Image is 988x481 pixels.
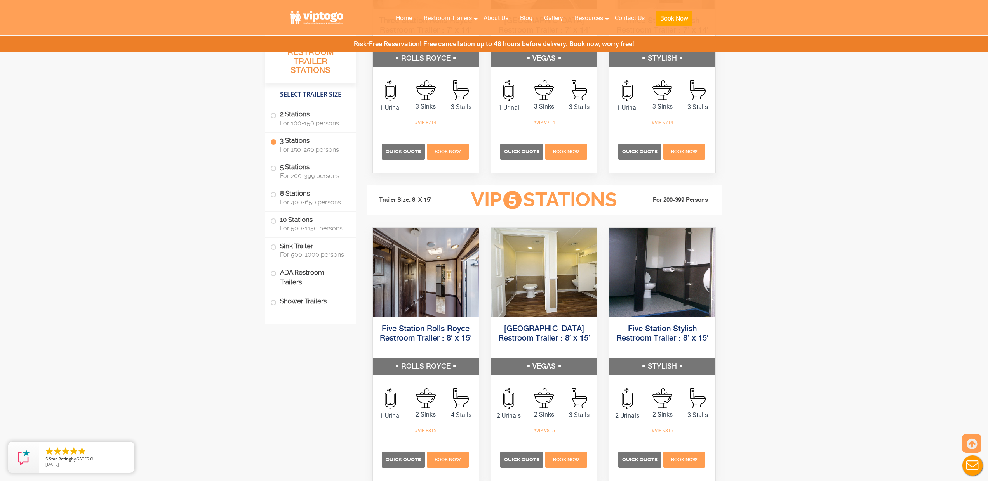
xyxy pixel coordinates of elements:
img: an icon of stall [572,80,587,100]
span: 1 Urinal [373,411,408,420]
span: Star Rating [49,456,71,462]
img: an icon of stall [690,388,706,408]
li:  [61,446,70,456]
img: an icon of stall [453,388,469,408]
a: Book Now [426,147,470,155]
img: an icon of sink [534,388,554,408]
span: Book Now [671,457,698,462]
img: an icon of sink [416,388,436,408]
a: Book Now [663,455,706,463]
span: Quick Quote [622,457,658,462]
span: Book Now [435,457,461,462]
span: For 100-150 persons [280,119,347,127]
label: Sink Trailer [270,238,351,262]
span: Quick Quote [504,457,539,462]
span: Quick Quote [386,149,421,154]
span: Quick Quote [504,149,539,154]
button: Live Chat [957,450,988,481]
img: an icon of urinal [385,388,396,409]
a: Five Station Stylish Restroom Trailer : 8′ x 15′ [616,325,708,343]
span: 3 Stalls [444,102,479,112]
span: 3 Stalls [562,102,597,112]
span: by [45,457,128,462]
a: Quick Quote [382,147,426,155]
span: 2 Urinals [491,411,527,420]
div: #VIP V815 [531,426,558,436]
span: 1 Urinal [609,103,645,112]
h5: ROLLS ROYCE [373,50,479,67]
span: Quick Quote [386,457,421,462]
span: 5 [45,456,48,462]
li:  [45,446,54,456]
img: an icon of urinal [503,80,514,101]
span: For 500-1150 persons [280,225,347,232]
span: Book Now [435,149,461,154]
span: For 500-1000 persons [280,251,347,258]
a: Quick Quote [618,455,663,463]
img: an icon of urinal [503,388,514,409]
li:  [77,446,87,456]
span: 5 [503,191,522,209]
span: Quick Quote [622,149,658,154]
button: Book Now [656,11,692,26]
span: [DATE] [45,461,59,467]
a: Contact Us [609,10,651,27]
img: Full view of five station restroom trailer with two separate doors for men and women [609,228,715,317]
h3: All Portable Restroom Trailer Stations [265,37,356,83]
img: an icon of urinal [622,388,633,409]
div: #VIP S815 [649,426,676,436]
label: Shower Trailers [270,293,351,310]
span: 2 Urinals [609,411,645,420]
label: ADA Restroom Trailers [270,264,351,291]
span: For 400-650 persons [280,199,347,206]
a: [GEOGRAPHIC_DATA] Restroom Trailer : 8′ x 15′ [498,325,590,343]
span: 3 Sinks [645,102,680,111]
img: an icon of urinal [622,80,633,101]
img: an icon of urinal [385,80,396,101]
img: an icon of stall [453,80,469,100]
a: About Us [478,10,514,27]
li: For 200-399 Persons [629,196,716,205]
img: an icon of sink [652,388,672,408]
span: 3 Sinks [408,102,444,111]
span: 4 Stalls [444,410,479,420]
div: #VIP V714 [531,118,558,128]
span: 1 Urinal [373,103,408,112]
a: Book Now [651,10,698,31]
li:  [69,446,78,456]
span: 3 Sinks [527,102,562,111]
a: Gallery [538,10,569,27]
img: an icon of stall [690,80,706,100]
img: Full view of five station restroom trailer with two separate doors for men and women [491,228,597,317]
span: 2 Sinks [527,410,562,419]
label: 3 Stations [270,133,351,157]
span: GATES O. [76,456,95,462]
img: Review Rating [16,450,31,465]
span: 3 Stalls [680,410,715,420]
li: Trailer Size: 8' X 15' [372,189,459,212]
div: #VIP R815 [412,426,439,436]
span: For 200-399 persons [280,172,347,180]
a: Quick Quote [500,455,544,463]
label: 5 Stations [270,159,351,183]
img: an icon of stall [572,388,587,408]
span: 1 Urinal [491,103,527,112]
span: For 150-250 persons [280,146,347,153]
span: Book Now [553,457,579,462]
h5: STYLISH [609,50,715,67]
label: 10 Stations [270,212,351,236]
a: Book Now [544,147,588,155]
img: an icon of sink [416,80,436,100]
img: Full view of five station restroom trailer with two separate doors for men and women [373,228,479,317]
div: #VIP R714 [412,118,439,128]
label: 2 Stations [270,106,351,130]
img: an icon of sink [652,80,672,100]
span: Book Now [553,149,579,154]
a: Quick Quote [500,147,544,155]
h3: VIP Stations [459,189,629,211]
h5: STYLISH [609,358,715,375]
div: #VIP S714 [649,118,676,128]
h4: Select Trailer Size [265,87,356,102]
span: Book Now [671,149,698,154]
span: 2 Sinks [645,410,680,419]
